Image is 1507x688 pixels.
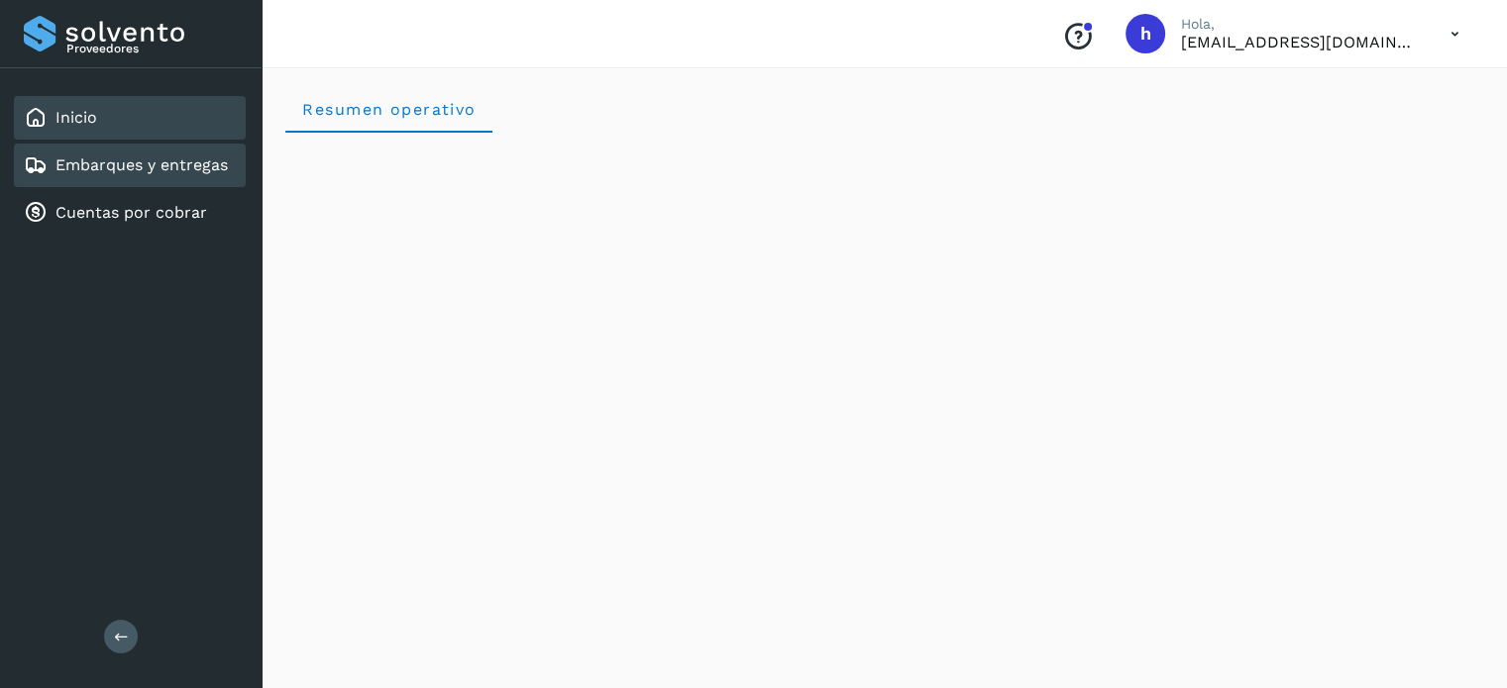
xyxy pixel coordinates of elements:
a: Inicio [55,108,97,127]
a: Embarques y entregas [55,155,228,174]
div: Embarques y entregas [14,144,246,187]
div: Cuentas por cobrar [14,191,246,235]
p: hpichardo@karesan.com.mx [1181,33,1419,51]
span: Resumen operativo [301,100,477,119]
p: Proveedores [66,42,238,55]
p: Hola, [1181,16,1419,33]
a: Cuentas por cobrar [55,203,207,222]
div: Inicio [14,96,246,140]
